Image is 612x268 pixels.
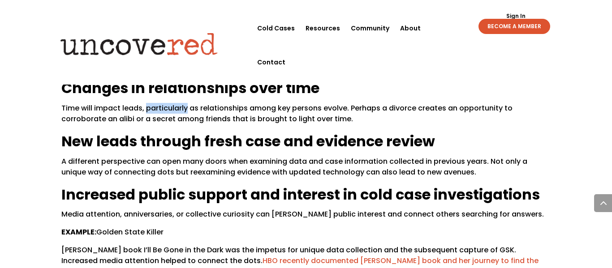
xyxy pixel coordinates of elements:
a: Resources [306,11,340,45]
a: Community [351,11,389,45]
a: BECOME A MEMBER [478,19,550,34]
a: About [400,11,421,45]
a: Sign In [501,13,530,19]
h3: Increased public support and interest in cold case investigations [61,185,551,209]
strong: EXAMPLE: [61,227,96,237]
p: Time will impact leads, particularly as relationships among key persons evolve. Perhaps a divorce... [61,103,551,132]
img: Uncovered logo [53,26,225,61]
h3: New leads through fresh case and evidence review [61,132,551,156]
p: A different perspective can open many doors when examining data and case information collected in... [61,156,551,185]
p: Golden State Killer [61,227,551,245]
a: Contact [257,45,285,79]
h3: Changes in relationships over time [61,78,551,103]
a: Cold Cases [257,11,295,45]
p: Media attention, anniversaries, or collective curiosity can [PERSON_NAME] public interest and con... [61,209,551,227]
